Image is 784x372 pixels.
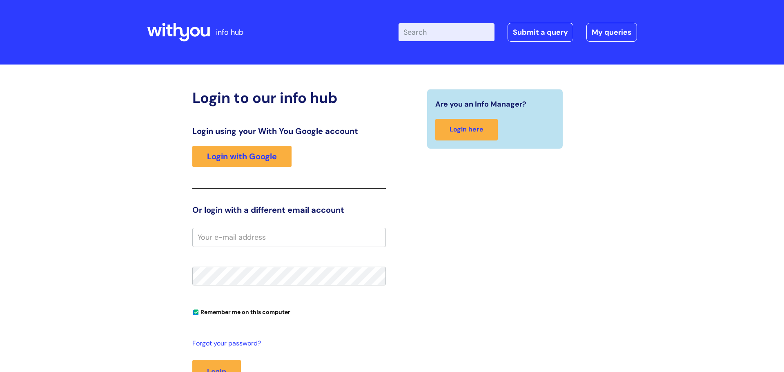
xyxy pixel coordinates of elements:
a: Forgot your password? [192,338,382,350]
div: You can uncheck this option if you're logging in from a shared device [192,305,386,318]
a: My queries [586,23,637,42]
a: Login here [435,119,498,140]
p: info hub [216,26,243,39]
label: Remember me on this computer [192,307,290,316]
input: Search [399,23,494,41]
input: Remember me on this computer [193,310,198,315]
a: Login with Google [192,146,292,167]
h3: Or login with a different email account [192,205,386,215]
a: Submit a query [508,23,573,42]
span: Are you an Info Manager? [435,98,526,111]
input: Your e-mail address [192,228,386,247]
h3: Login using your With You Google account [192,126,386,136]
h2: Login to our info hub [192,89,386,107]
